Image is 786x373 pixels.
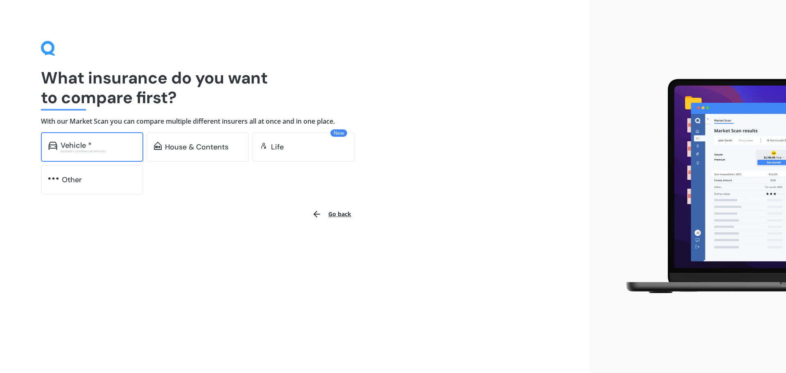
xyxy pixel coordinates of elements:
[614,74,786,299] img: laptop.webp
[48,174,59,183] img: other.81dba5aafe580aa69f38.svg
[41,68,549,107] h1: What insurance do you want to compare first?
[330,129,347,137] span: New
[48,142,57,150] img: car.f15378c7a67c060ca3f3.svg
[62,176,82,184] div: Other
[260,142,268,150] img: life.f720d6a2d7cdcd3ad642.svg
[154,142,162,150] img: home-and-contents.b802091223b8502ef2dd.svg
[165,143,228,151] div: House & Contents
[61,149,136,153] div: Excludes commercial vehicles
[41,117,549,126] h4: With our Market Scan you can compare multiple different insurers all at once and in one place.
[271,143,284,151] div: Life
[61,141,92,149] div: Vehicle *
[307,204,356,224] button: Go back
